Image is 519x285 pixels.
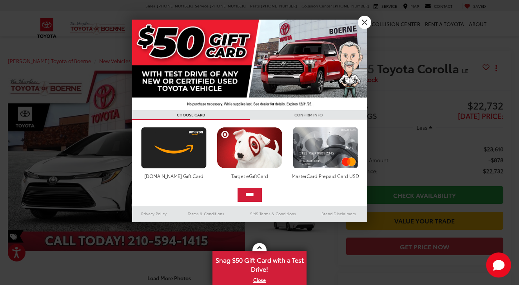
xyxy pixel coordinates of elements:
a: Privacy Policy [132,209,176,218]
div: MasterCard Prepaid Card USD [291,172,360,179]
img: amazoncard.png [139,127,209,169]
h3: CHOOSE CARD [132,110,250,120]
img: 42635_top_851395.jpg [132,20,367,110]
a: Terms & Conditions [176,209,236,218]
img: targetcard.png [215,127,284,169]
h3: CONFIRM INFO [250,110,367,120]
a: SMS Terms & Conditions [236,209,310,218]
a: Brand Disclaimers [310,209,367,218]
span: Snag $50 Gift Card with a Test Drive! [213,252,306,276]
div: Target eGiftCard [215,172,284,179]
img: mastercard.png [291,127,360,169]
svg: Start Chat [486,252,511,278]
div: [DOMAIN_NAME] Gift Card [139,172,209,179]
button: Toggle Chat Window [486,252,511,278]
